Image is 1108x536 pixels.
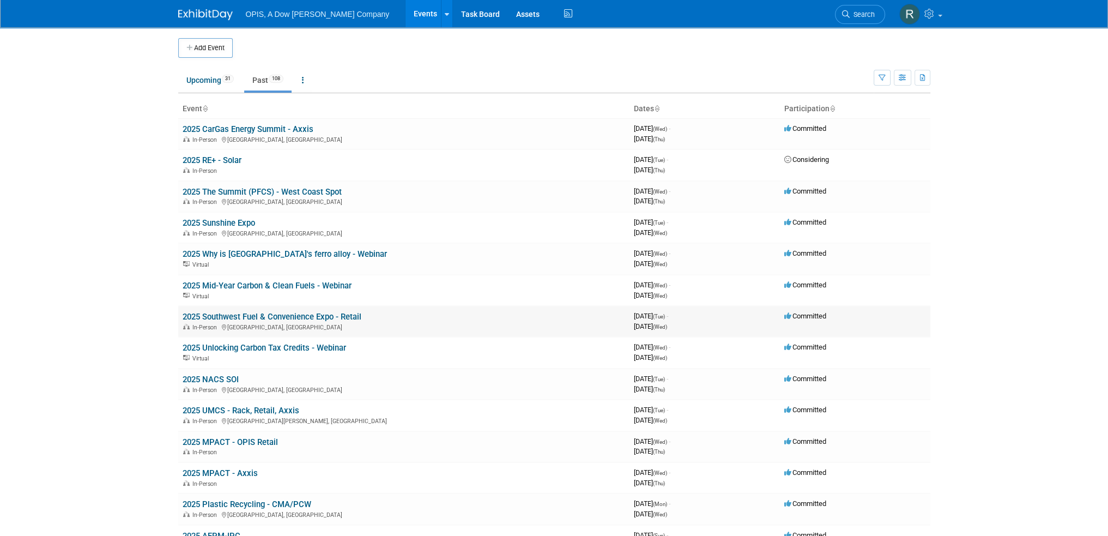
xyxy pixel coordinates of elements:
[784,281,826,289] span: Committed
[653,418,667,424] span: (Wed)
[183,198,190,204] img: In-Person Event
[183,228,625,237] div: [GEOGRAPHIC_DATA], [GEOGRAPHIC_DATA]
[653,355,667,361] span: (Wed)
[183,355,190,360] img: Virtual Event
[634,187,670,195] span: [DATE]
[634,218,668,226] span: [DATE]
[178,70,242,91] a: Upcoming31
[667,218,668,226] span: -
[634,479,665,487] span: [DATE]
[183,312,361,322] a: 2025 Southwest Fuel & Convenience Expo - Retail
[634,312,668,320] span: [DATE]
[634,291,667,299] span: [DATE]
[667,312,668,320] span: -
[634,155,668,164] span: [DATE]
[634,228,667,237] span: [DATE]
[634,375,668,383] span: [DATE]
[653,470,667,476] span: (Wed)
[634,416,667,424] span: [DATE]
[653,282,667,288] span: (Wed)
[183,249,387,259] a: 2025 Why is [GEOGRAPHIC_DATA]'s ferro alloy - Webinar
[183,136,190,142] img: In-Person Event
[269,75,283,83] span: 108
[183,324,190,329] img: In-Person Event
[183,167,190,173] img: In-Person Event
[192,198,220,206] span: In-Person
[653,136,665,142] span: (Thu)
[653,480,665,486] span: (Thu)
[653,126,667,132] span: (Wed)
[634,281,670,289] span: [DATE]
[178,38,233,58] button: Add Event
[653,293,667,299] span: (Wed)
[183,418,190,423] img: In-Person Event
[244,70,292,91] a: Past108
[669,499,670,508] span: -
[850,10,875,19] span: Search
[192,355,212,362] span: Virtual
[654,104,659,113] a: Sort by Start Date
[222,75,234,83] span: 31
[669,249,670,257] span: -
[183,499,311,509] a: 2025 Plastic Recycling - CMA/PCW
[202,104,208,113] a: Sort by Event Name
[669,437,670,445] span: -
[183,322,625,331] div: [GEOGRAPHIC_DATA], [GEOGRAPHIC_DATA]
[183,385,625,394] div: [GEOGRAPHIC_DATA], [GEOGRAPHIC_DATA]
[634,406,668,414] span: [DATE]
[183,449,190,454] img: In-Person Event
[634,135,665,143] span: [DATE]
[183,293,190,298] img: Virtual Event
[899,4,920,25] img: Renee Ortner
[192,480,220,487] span: In-Person
[629,100,780,118] th: Dates
[667,406,668,414] span: -
[192,387,220,394] span: In-Person
[192,261,212,268] span: Virtual
[653,189,667,195] span: (Wed)
[653,314,665,320] span: (Tue)
[634,166,665,174] span: [DATE]
[183,281,352,291] a: 2025 Mid-Year Carbon & Clean Fuels - Webinar
[183,230,190,236] img: In-Person Event
[653,220,665,226] span: (Tue)
[183,468,258,478] a: 2025 MPACT - Axxis
[784,375,826,383] span: Committed
[653,387,665,393] span: (Thu)
[653,407,665,413] span: (Tue)
[653,157,665,163] span: (Tue)
[667,155,668,164] span: -
[784,155,829,164] span: Considering
[183,375,239,384] a: 2025 NACS SOI
[183,480,190,486] img: In-Person Event
[784,406,826,414] span: Committed
[780,100,930,118] th: Participation
[669,124,670,133] span: -
[830,104,835,113] a: Sort by Participation Type
[183,510,625,519] div: [GEOGRAPHIC_DATA], [GEOGRAPHIC_DATA]
[192,324,220,331] span: In-Person
[192,511,220,519] span: In-Person
[183,511,190,517] img: In-Person Event
[784,312,826,320] span: Committed
[653,501,667,507] span: (Mon)
[653,230,667,236] span: (Wed)
[183,406,299,415] a: 2025 UMCS - Rack, Retail, Axxis
[634,124,670,133] span: [DATE]
[183,187,342,197] a: 2025 The Summit (PFCS) - West Coast Spot
[634,322,667,330] span: [DATE]
[784,437,826,445] span: Committed
[183,437,278,447] a: 2025 MPACT - OPIS Retail
[653,439,667,445] span: (Wed)
[183,343,346,353] a: 2025 Unlocking Carbon Tax Credits - Webinar
[192,230,220,237] span: In-Person
[634,260,667,268] span: [DATE]
[784,343,826,351] span: Committed
[667,375,668,383] span: -
[178,100,629,118] th: Event
[183,218,255,228] a: 2025 Sunshine Expo
[653,167,665,173] span: (Thu)
[835,5,885,24] a: Search
[653,261,667,267] span: (Wed)
[634,197,665,205] span: [DATE]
